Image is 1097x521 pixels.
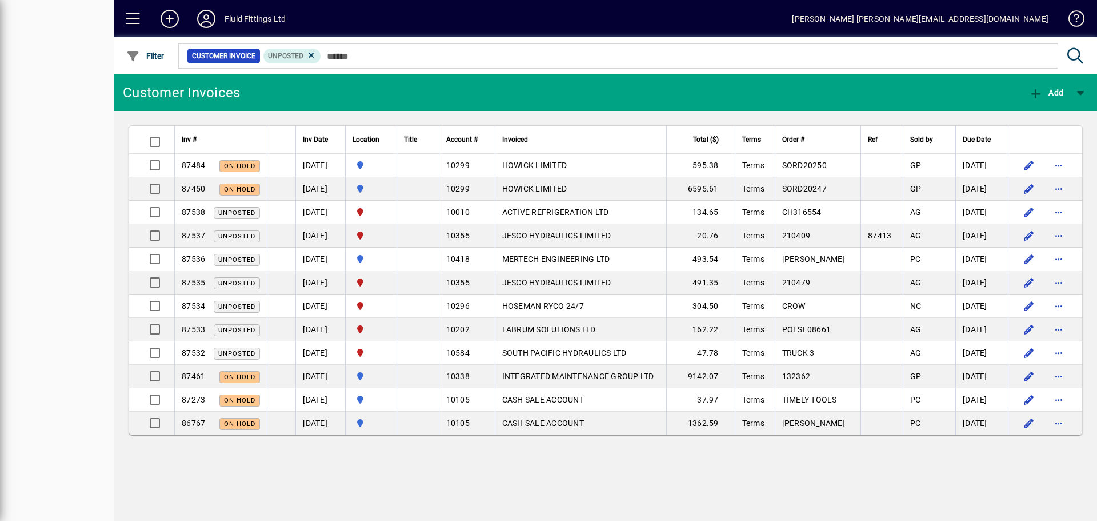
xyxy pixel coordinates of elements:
a: Knowledge Base [1060,2,1083,39]
span: On hold [224,420,255,428]
span: Total ($) [693,133,719,146]
td: 47.78 [666,341,735,365]
button: Edit [1020,391,1038,409]
span: 87534 [182,301,205,311]
span: 10584 [446,348,470,357]
div: [PERSON_NAME] [PERSON_NAME][EMAIL_ADDRESS][DOMAIN_NAME] [792,10,1048,28]
span: Unposted [218,233,255,240]
td: 493.54 [666,248,735,271]
span: HOWICK LIMITED [502,184,567,193]
span: 87537 [182,231,205,240]
span: 10105 [446,395,470,404]
button: More options [1050,180,1068,198]
td: [DATE] [955,248,1008,271]
span: TRUCK 3 [782,348,815,357]
button: Profile [188,9,225,29]
span: 10105 [446,419,470,428]
span: Inv Date [303,133,328,146]
button: More options [1050,203,1068,221]
span: GP [910,372,922,381]
span: 10202 [446,325,470,334]
span: Terms [742,278,764,287]
td: [DATE] [295,388,345,412]
div: Total ($) [674,133,729,146]
span: POFSL08661 [782,325,831,334]
span: 87450 [182,184,205,193]
button: More options [1050,391,1068,409]
div: Inv Date [303,133,338,146]
span: CHRISTCHURCH [353,206,390,218]
td: [DATE] [295,271,345,295]
td: [DATE] [955,271,1008,295]
td: [DATE] [955,177,1008,201]
span: Terms [742,184,764,193]
span: 87461 [182,372,205,381]
span: On hold [224,397,255,404]
button: More options [1050,156,1068,174]
button: Filter [123,46,167,66]
span: 210479 [782,278,811,287]
td: [DATE] [295,154,345,177]
span: CASH SALE ACCOUNT [502,395,584,404]
span: TIMELY TOOLS [782,395,837,404]
td: [DATE] [955,154,1008,177]
td: [DATE] [955,388,1008,412]
span: CHRISTCHURCH [353,323,390,336]
span: AUCKLAND [353,370,390,383]
button: Edit [1020,297,1038,315]
div: Order # [782,133,854,146]
button: Edit [1020,180,1038,198]
span: Due Date [963,133,991,146]
td: [DATE] [955,365,1008,388]
span: Customer Invoice [192,50,255,62]
span: On hold [224,186,255,193]
div: Customer Invoices [123,83,240,102]
span: ACTIVE REFRIGERATION LTD [502,208,609,217]
span: On hold [224,373,255,381]
button: Edit [1020,414,1038,432]
span: Unposted [218,350,255,357]
span: CHRISTCHURCH [353,276,390,289]
span: Invoiced [502,133,528,146]
span: Terms [742,372,764,381]
span: SORD20247 [782,184,827,193]
td: [DATE] [955,341,1008,365]
span: 10296 [446,301,470,311]
span: Terms [742,208,764,217]
span: FABRUM SOLUTIONS LTD [502,325,596,334]
span: AG [910,231,922,240]
button: More options [1050,297,1068,315]
span: 132362 [782,372,811,381]
td: [DATE] [295,295,345,318]
td: [DATE] [295,201,345,224]
span: JESCO HYDRAULICS LIMITED [502,278,611,287]
span: Inv # [182,133,197,146]
span: 87533 [182,325,205,334]
span: 10338 [446,372,470,381]
span: 10418 [446,254,470,264]
span: CHRISTCHURCH [353,229,390,242]
div: Sold by [910,133,948,146]
button: Edit [1020,226,1038,245]
td: 134.65 [666,201,735,224]
td: 304.50 [666,295,735,318]
td: [DATE] [295,224,345,248]
span: AG [910,278,922,287]
td: [DATE] [295,412,345,435]
span: 87484 [182,161,205,170]
span: CROW [782,301,806,311]
span: Unposted [218,209,255,217]
td: 9142.07 [666,365,735,388]
span: AUCKLAND [353,159,390,172]
span: JESCO HYDRAULICS LIMITED [502,231,611,240]
span: 10299 [446,161,470,170]
button: Edit [1020,156,1038,174]
button: Edit [1020,344,1038,362]
span: 87532 [182,348,205,357]
button: Edit [1020,250,1038,268]
td: -20.76 [666,224,735,248]
span: Terms [742,254,764,264]
span: CASH SALE ACCOUNT [502,419,584,428]
button: More options [1050,320,1068,339]
span: Terms [742,231,764,240]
